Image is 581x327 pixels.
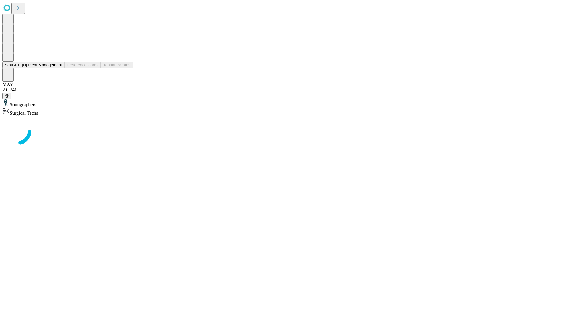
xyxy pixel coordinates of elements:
[2,107,579,116] div: Surgical Techs
[101,62,133,68] button: Tenant Params
[5,94,9,98] span: @
[64,62,101,68] button: Preference Cards
[2,82,579,87] div: MAY
[2,62,64,68] button: Staff & Equipment Management
[2,99,579,107] div: Sonographers
[2,93,11,99] button: @
[2,87,579,93] div: 2.0.241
